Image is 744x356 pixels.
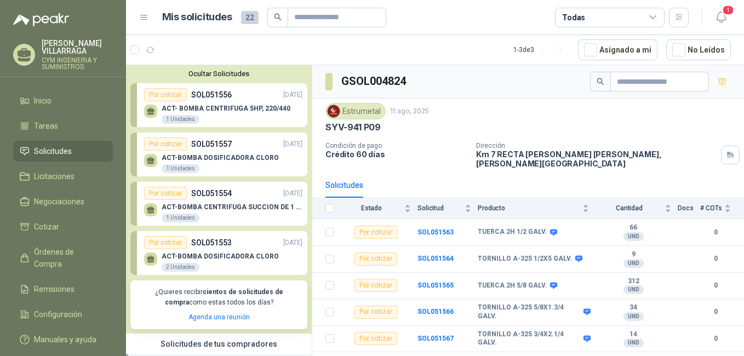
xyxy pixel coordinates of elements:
[274,13,282,21] span: search
[354,226,397,239] div: Por cotizar
[34,170,75,182] span: Licitaciones
[478,330,581,347] b: TORNILLO A-325 3/4X2.1/4 GALV.
[417,204,462,212] span: Solicitud
[13,116,113,136] a: Tareas
[13,279,113,300] a: Remisiones
[578,39,657,60] button: Asignado a mi
[596,303,671,312] b: 34
[130,83,307,127] a: Por cotizarSOL051556[DATE] ACT- BOMBA CENTRIFUGA 5HP, 220/4401 Unidades
[13,242,113,274] a: Órdenes de Compra
[478,204,580,212] span: Producto
[711,8,731,27] button: 1
[126,334,312,354] div: Solicitudes de tus compradores
[700,198,744,219] th: # COTs
[417,228,454,236] b: SOL051563
[596,198,678,219] th: Cantidad
[417,198,478,219] th: Solicitud
[34,95,51,107] span: Inicio
[34,221,59,233] span: Cotizar
[700,280,731,291] b: 0
[417,282,454,289] a: SOL051565
[130,133,307,176] a: Por cotizarSOL051557[DATE] ACT-BOMBA DOSIFICADORA CLORO1 Unidades
[328,105,340,117] img: Company Logo
[34,308,82,320] span: Configuración
[34,145,72,157] span: Solicitudes
[623,232,644,241] div: UND
[42,39,113,55] p: [PERSON_NAME] VILLARRAGA
[144,137,187,151] div: Por cotizar
[283,90,302,100] p: [DATE]
[390,106,429,117] p: 11 ago, 2025
[144,88,187,101] div: Por cotizar
[34,196,84,208] span: Negociaciones
[162,9,232,25] h1: Mis solicitudes
[325,150,467,159] p: Crédito 60 días
[325,103,386,119] div: Estrumetal
[13,166,113,187] a: Licitaciones
[162,252,279,260] p: ACT-BOMBA DOSIFICADORA CLORO
[126,65,312,334] div: Ocultar SolicitudesPor cotizarSOL051556[DATE] ACT- BOMBA CENTRIFUGA 5HP, 220/4401 UnidadesPor cot...
[144,236,187,249] div: Por cotizar
[341,198,417,219] th: Estado
[283,139,302,150] p: [DATE]
[13,90,113,111] a: Inicio
[666,39,731,60] button: No Leídos
[478,282,547,290] b: TUERCA 2H 5/8 GALV.
[162,115,199,124] div: 1 Unidades
[623,259,644,268] div: UND
[354,279,397,292] div: Por cotizar
[34,246,102,270] span: Órdenes de Compra
[417,308,454,315] b: SOL051566
[162,164,199,173] div: 1 Unidades
[417,255,454,262] a: SOL051564
[165,288,283,306] b: cientos de solicitudes de compra
[162,154,279,162] p: ACT-BOMBA DOSIFICADORA CLORO
[130,231,307,275] a: Por cotizarSOL051553[DATE] ACT-BOMBA DOSIFICADORA CLORO2 Unidades
[34,334,96,346] span: Manuales y ayuda
[325,142,467,150] p: Condición de pago
[596,330,671,339] b: 14
[13,141,113,162] a: Solicitudes
[191,237,232,249] p: SOL051553
[354,252,397,266] div: Por cotizar
[513,41,569,59] div: 1 - 3 de 3
[596,277,671,286] b: 312
[130,182,307,226] a: Por cotizarSOL051554[DATE] ACT-BOMBA CENTRIFUGA SUCCION DE 1 ½” 3HP1 Unidades
[325,179,363,191] div: Solicitudes
[341,73,408,90] h3: GSOL004824
[341,204,402,212] span: Estado
[678,198,700,219] th: Docs
[700,307,731,317] b: 0
[623,338,644,347] div: UND
[241,11,259,24] span: 22
[188,313,250,321] a: Agenda una reunión
[34,120,58,132] span: Tareas
[623,285,644,294] div: UND
[597,78,604,85] span: search
[162,105,290,112] p: ACT- BOMBA CENTRIFUGA 5HP, 220/440
[283,238,302,248] p: [DATE]
[476,142,717,150] p: Dirección
[13,304,113,325] a: Configuración
[596,204,662,212] span: Cantidad
[478,228,547,237] b: TUERCA 2H 1/2 GALV.
[700,254,731,264] b: 0
[191,187,232,199] p: SOL051554
[562,12,585,24] div: Todas
[13,329,113,350] a: Manuales y ayuda
[596,250,671,259] b: 9
[13,13,69,26] img: Logo peakr
[417,335,454,342] a: SOL051567
[354,332,397,345] div: Por cotizar
[137,287,301,308] p: ¿Quieres recibir como estas todos los días?
[13,216,113,237] a: Cotizar
[478,303,581,320] b: TORNILLO A-325 5/8X1.3/4 GALV.
[354,306,397,319] div: Por cotizar
[623,312,644,321] div: UND
[325,122,381,133] p: SYV-941 P09
[700,204,722,212] span: # COTs
[34,283,75,295] span: Remisiones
